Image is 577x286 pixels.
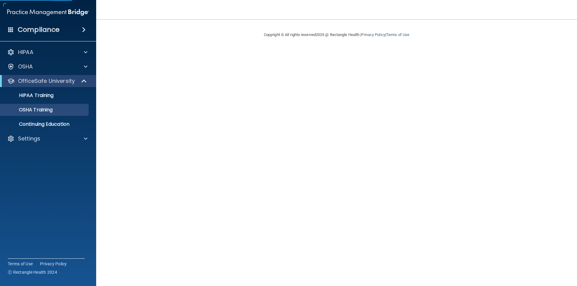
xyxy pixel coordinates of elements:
[7,63,87,70] a: OSHA
[18,63,33,70] p: OSHA
[8,261,33,267] a: Terms of Use
[7,77,87,85] a: OfficeSafe University
[40,261,67,267] a: Privacy Policy
[361,32,385,37] a: Privacy Policy
[18,26,60,34] h4: Compliance
[386,32,409,37] a: Terms of Use
[7,135,87,142] a: Settings
[18,135,40,142] p: Settings
[18,77,75,85] p: OfficeSafe University
[18,49,33,56] p: HIPAA
[4,107,53,113] p: OSHA Training
[4,121,86,127] p: Continuing Education
[7,6,89,18] img: PMB logo
[7,49,87,56] a: HIPAA
[8,269,57,275] span: Ⓒ Rectangle Health 2024
[227,25,446,44] div: Copyright © All rights reserved 2025 @ Rectangle Health | |
[4,92,53,98] p: HIPAA Training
